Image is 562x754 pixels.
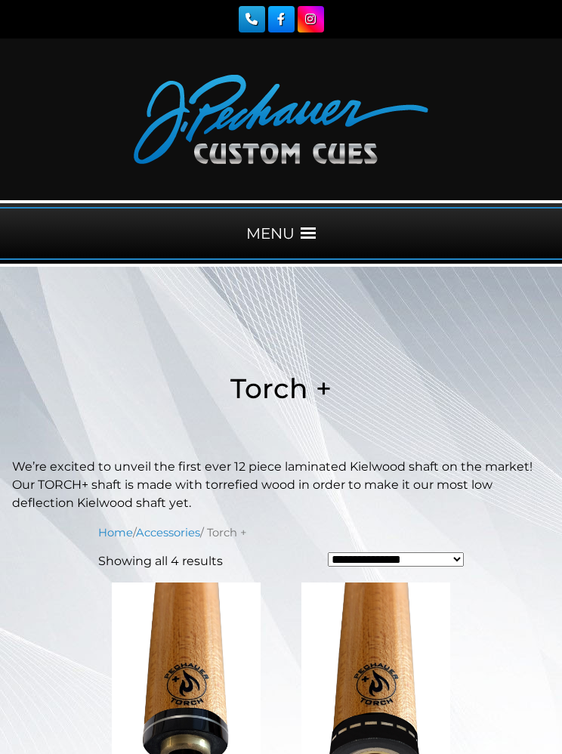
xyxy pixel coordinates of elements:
a: Accessories [136,526,200,539]
a: Home [98,526,133,539]
select: Shop order [328,552,464,567]
p: Showing all 4 results [98,552,223,570]
span: Torch + [230,372,332,405]
nav: Breadcrumb [98,524,464,541]
img: Pechauer Custom Cues [134,75,428,164]
p: We’re excited to unveil the first ever 12 piece laminated Kielwood shaft on the market! Our TORCH... [12,458,550,512]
